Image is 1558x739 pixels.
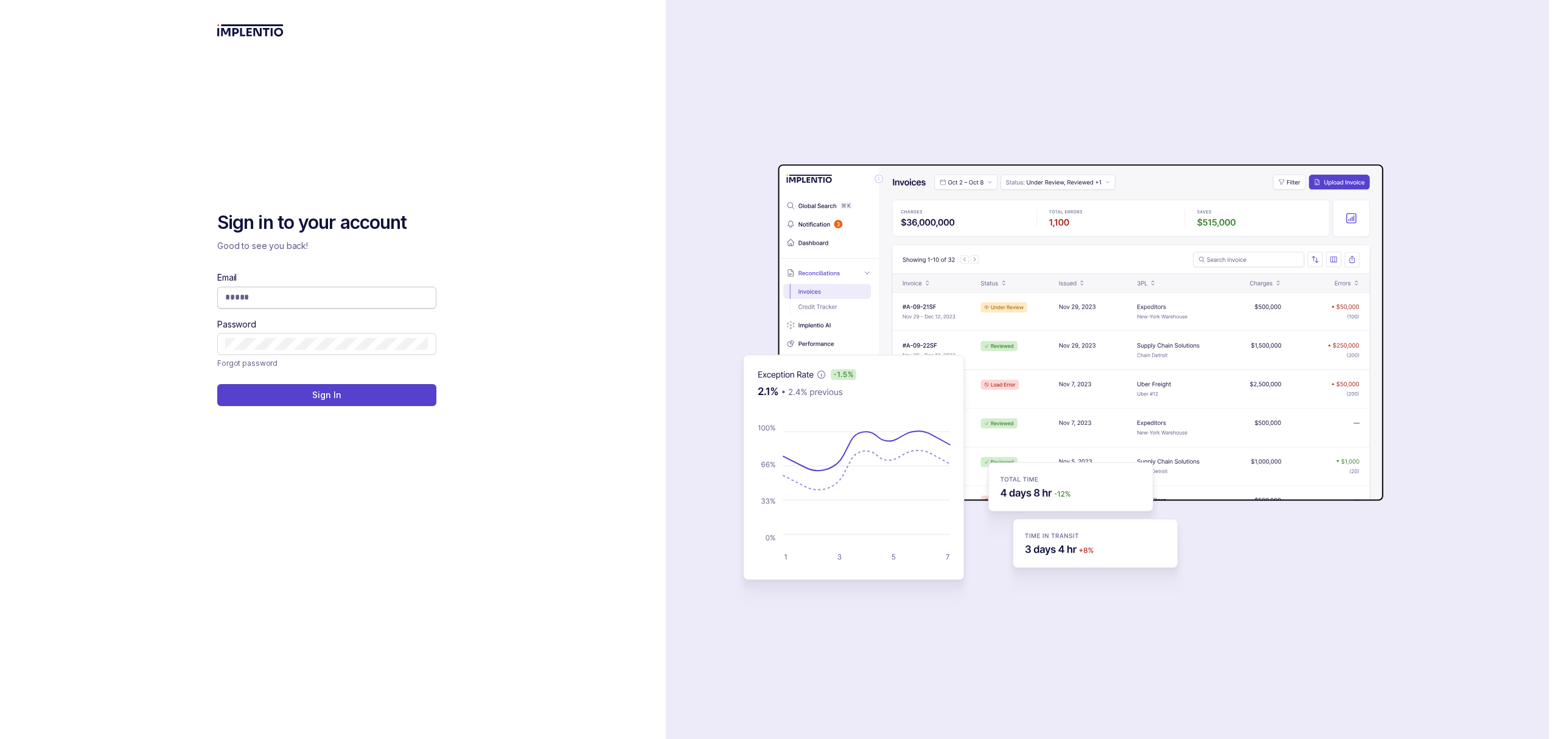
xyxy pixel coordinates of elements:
label: Password [217,318,256,331]
button: Sign In [217,384,436,406]
a: Link Forgot password [217,357,278,369]
img: signin-background.svg [700,126,1388,613]
p: Good to see you back! [217,240,436,252]
h2: Sign in to your account [217,211,436,235]
p: Sign In [312,389,341,401]
label: Email [217,271,237,284]
p: Forgot password [217,357,278,369]
img: logo [217,24,284,37]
